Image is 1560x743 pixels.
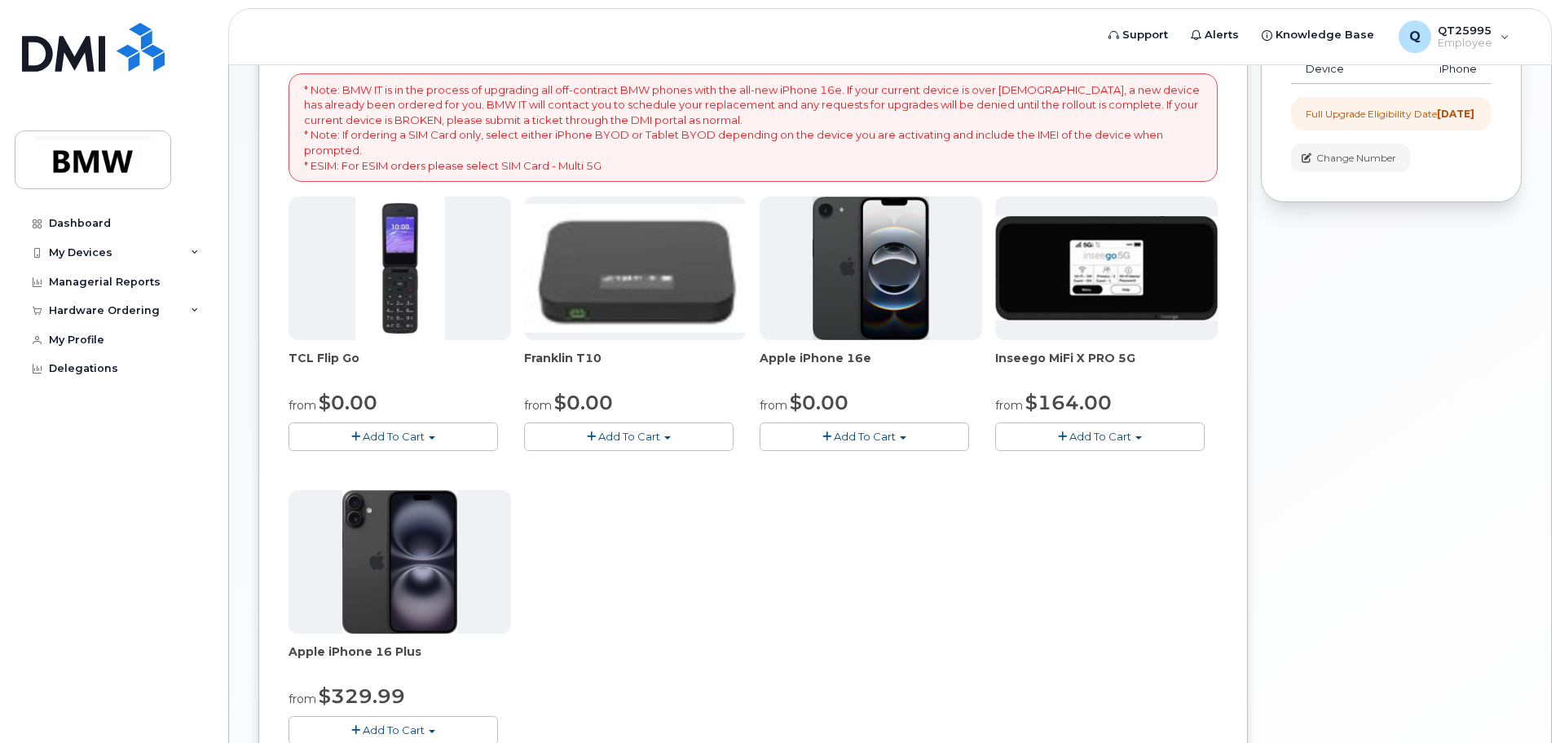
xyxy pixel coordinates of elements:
[319,684,405,708] span: $329.99
[363,430,425,443] span: Add To Cart
[995,422,1205,451] button: Add To Cart
[1122,27,1168,43] span: Support
[1409,27,1421,46] span: Q
[1489,672,1548,731] iframe: Messenger Launcher
[1437,108,1474,120] strong: [DATE]
[1179,19,1250,51] a: Alerts
[1205,27,1239,43] span: Alerts
[1069,430,1131,443] span: Add To Cart
[1438,37,1492,50] span: Employee
[790,391,848,414] span: $0.00
[289,422,498,451] button: Add To Cart
[760,398,787,413] small: from
[363,723,425,736] span: Add To Cart
[834,430,896,443] span: Add To Cart
[1291,55,1386,84] td: Device
[289,643,511,676] div: Apple iPhone 16 Plus
[304,82,1202,173] p: * Note: BMW IT is in the process of upgrading all off-contract BMW phones with the all-new iPhone...
[995,398,1023,413] small: from
[355,197,445,340] img: TCL_FLIP_MODE.jpg
[995,350,1218,383] div: Inseego MiFi X PRO 5G
[1386,55,1492,84] td: iPhone
[342,490,457,634] img: iphone_16_plus.png
[524,398,552,413] small: from
[1097,19,1179,51] a: Support
[319,391,377,414] span: $0.00
[760,422,969,451] button: Add To Cart
[813,197,930,340] img: iphone16e.png
[554,391,613,414] span: $0.00
[995,216,1218,321] img: cut_small_inseego_5G.jpg
[760,350,982,383] div: Apple iPhone 16e
[1438,24,1492,37] span: QT25995
[524,350,747,383] div: Franklin T10
[1387,20,1521,53] div: QT25995
[289,692,316,706] small: from
[1276,27,1374,43] span: Knowledge Base
[289,398,316,413] small: from
[1025,391,1112,414] span: $164.00
[524,204,747,333] img: t10.jpg
[1306,107,1474,121] div: Full Upgrade Eligibility Date
[289,350,511,383] div: TCL Flip Go
[1250,19,1386,51] a: Knowledge Base
[598,430,660,443] span: Add To Cart
[524,422,734,451] button: Add To Cart
[1291,144,1410,172] button: Change Number
[1316,151,1396,166] span: Change Number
